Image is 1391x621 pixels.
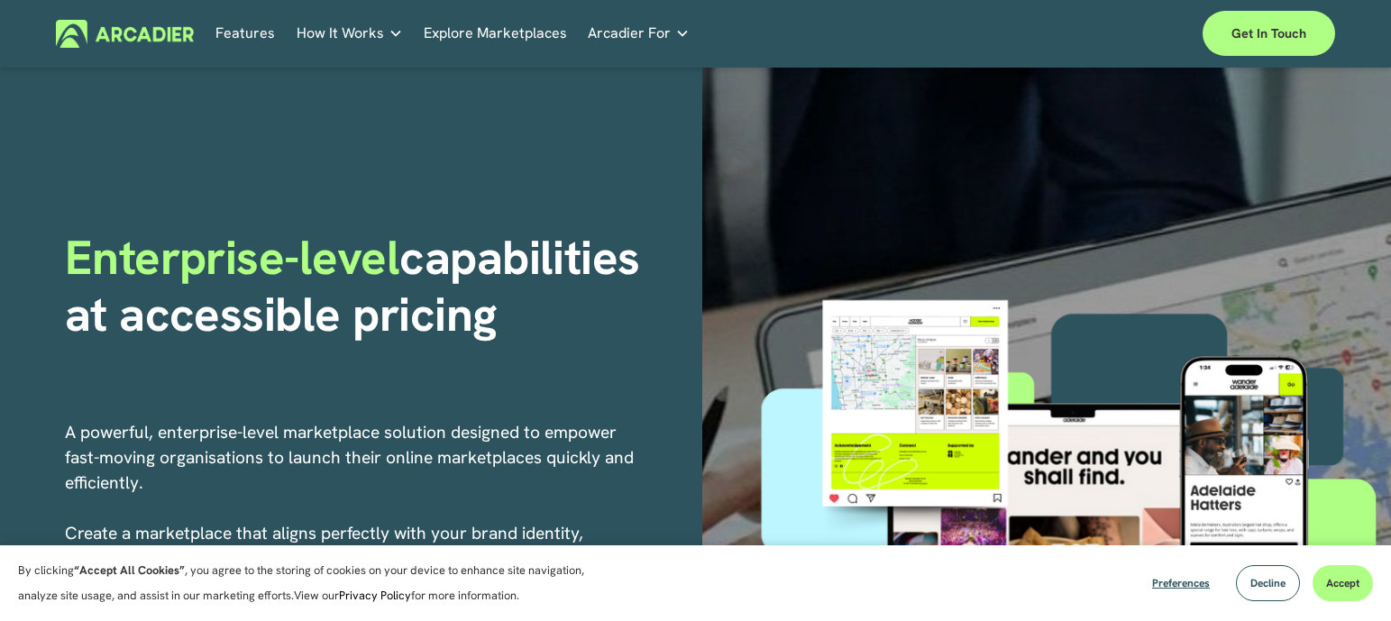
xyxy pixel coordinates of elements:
span: How It Works [297,21,384,46]
a: Privacy Policy [339,588,411,603]
a: folder dropdown [588,20,690,48]
span: Accept [1326,576,1359,590]
button: Preferences [1139,565,1223,601]
a: Get in touch [1203,11,1335,56]
button: Decline [1236,565,1300,601]
a: Features [215,20,275,48]
strong: “Accept All Cookies” [74,562,185,578]
button: Accept [1313,565,1373,601]
a: folder dropdown [297,20,403,48]
img: Arcadier [56,20,194,48]
strong: capabilities at accessible pricing [65,226,653,344]
span: Preferences [1152,576,1210,590]
span: Arcadier For [588,21,671,46]
span: Enterprise-level [65,226,400,288]
a: Explore Marketplaces [424,20,567,48]
span: Decline [1250,576,1286,590]
p: By clicking , you agree to the storing of cookies on your device to enhance site navigation, anal... [18,558,604,608]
